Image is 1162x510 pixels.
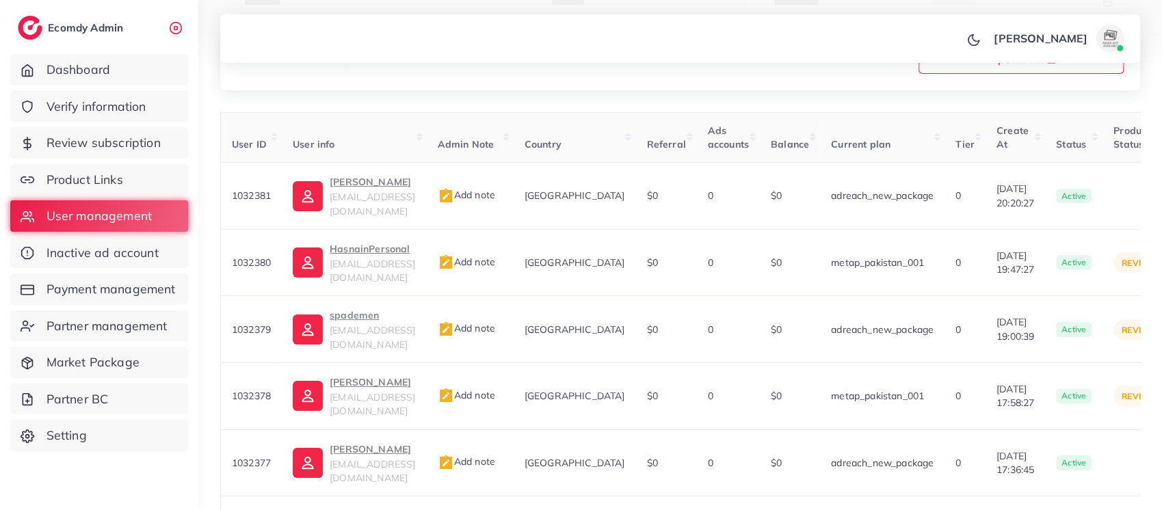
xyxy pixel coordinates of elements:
span: User management [47,207,152,225]
a: Setting [10,420,188,451]
img: admin_note.cdd0b510.svg [438,254,454,271]
a: logoEcomdy Admin [18,16,127,40]
a: User management [10,200,188,232]
span: $0 [646,323,657,336]
h2: Ecomdy Admin [48,21,127,34]
span: [DATE] 17:36:45 [996,449,1034,477]
span: Add note [438,189,495,201]
span: $0 [646,189,657,202]
span: active [1056,255,1092,270]
span: Verify information [47,98,146,116]
span: [EMAIL_ADDRESS][DOMAIN_NAME] [330,258,415,284]
span: adreach_new_package [831,323,934,336]
span: Inactive ad account [47,244,159,262]
p: HasnainPersonal [330,241,416,257]
span: metap_pakistan_001 [831,256,924,269]
p: [PERSON_NAME] [330,441,416,457]
span: $0 [771,323,782,336]
span: [DATE] 19:00:39 [996,315,1034,343]
a: Inactive ad account [10,237,188,269]
p: [PERSON_NAME] [330,374,416,390]
span: User info [293,138,334,150]
img: ic-user-info.36bf1079.svg [293,181,323,211]
a: spademen[EMAIL_ADDRESS][DOMAIN_NAME] [293,307,416,351]
span: Country [525,138,562,150]
span: $0 [771,457,782,469]
span: 0 [955,457,961,469]
span: Create At [996,124,1029,150]
a: Partner BC [10,384,188,415]
span: 1032381 [232,189,271,202]
a: HasnainPersonal[EMAIL_ADDRESS][DOMAIN_NAME] [293,241,416,285]
span: 1032380 [232,256,271,269]
span: [EMAIL_ADDRESS][DOMAIN_NAME] [330,391,415,417]
span: active [1056,189,1092,204]
span: $0 [771,256,782,269]
span: 0 [708,256,713,269]
span: [GEOGRAPHIC_DATA] [525,457,625,469]
span: adreach_new_package [831,189,934,202]
span: [GEOGRAPHIC_DATA] [525,390,625,402]
span: Partner management [47,317,168,335]
span: active [1056,455,1092,470]
span: [DATE] 19:47:27 [996,249,1034,277]
a: [PERSON_NAME]avatar [986,25,1129,52]
span: active [1056,322,1092,337]
span: Current plan [831,138,890,150]
a: Partner management [10,310,188,342]
span: Review subscription [47,134,161,152]
span: $0 [646,457,657,469]
span: adreach_new_package [831,457,934,469]
span: Status [1056,138,1086,150]
a: [PERSON_NAME][EMAIL_ADDRESS][DOMAIN_NAME] [293,374,416,418]
span: Market Package [47,353,140,371]
img: avatar [1096,25,1124,52]
span: [EMAIL_ADDRESS][DOMAIN_NAME] [330,458,415,484]
img: ic-user-info.36bf1079.svg [293,448,323,478]
span: 0 [708,189,713,202]
span: 0 [955,256,961,269]
span: 0 [955,189,961,202]
a: Verify information [10,91,188,122]
img: admin_note.cdd0b510.svg [438,188,454,204]
span: [EMAIL_ADDRESS][DOMAIN_NAME] [330,191,415,217]
span: 0 [708,457,713,469]
span: 0 [955,323,961,336]
span: metap_pakistan_001 [831,390,924,402]
a: [PERSON_NAME][EMAIL_ADDRESS][DOMAIN_NAME] [293,441,416,485]
a: Dashboard [10,54,188,85]
span: 1032379 [232,323,271,336]
span: $0 [771,390,782,402]
p: [PERSON_NAME] [994,30,1087,46]
a: Payment management [10,273,188,305]
img: ic-user-info.36bf1079.svg [293,314,323,345]
span: Payment management [47,280,176,298]
span: Add note [438,256,495,268]
span: [DATE] 20:20:27 [996,182,1034,210]
span: Add note [438,455,495,468]
span: [GEOGRAPHIC_DATA] [525,323,625,336]
span: 1032377 [232,457,271,469]
span: User ID [232,138,267,150]
span: Referral [646,138,685,150]
a: Market Package [10,347,188,378]
span: 1032378 [232,390,271,402]
span: Add note [438,322,495,334]
img: admin_note.cdd0b510.svg [438,388,454,404]
span: [EMAIL_ADDRESS][DOMAIN_NAME] [330,324,415,350]
span: $0 [646,390,657,402]
img: admin_note.cdd0b510.svg [438,321,454,338]
img: ic-user-info.36bf1079.svg [293,247,323,278]
img: admin_note.cdd0b510.svg [438,455,454,471]
span: Product Status [1113,124,1150,150]
span: Setting [47,427,87,444]
span: Add note [438,389,495,401]
span: 0 [708,323,713,336]
span: $0 [646,256,657,269]
span: Partner BC [47,390,109,408]
span: Dashboard [47,61,110,79]
a: [PERSON_NAME][EMAIL_ADDRESS][DOMAIN_NAME] [293,174,416,218]
span: active [1056,389,1092,404]
span: Balance [771,138,809,150]
img: logo [18,16,42,40]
